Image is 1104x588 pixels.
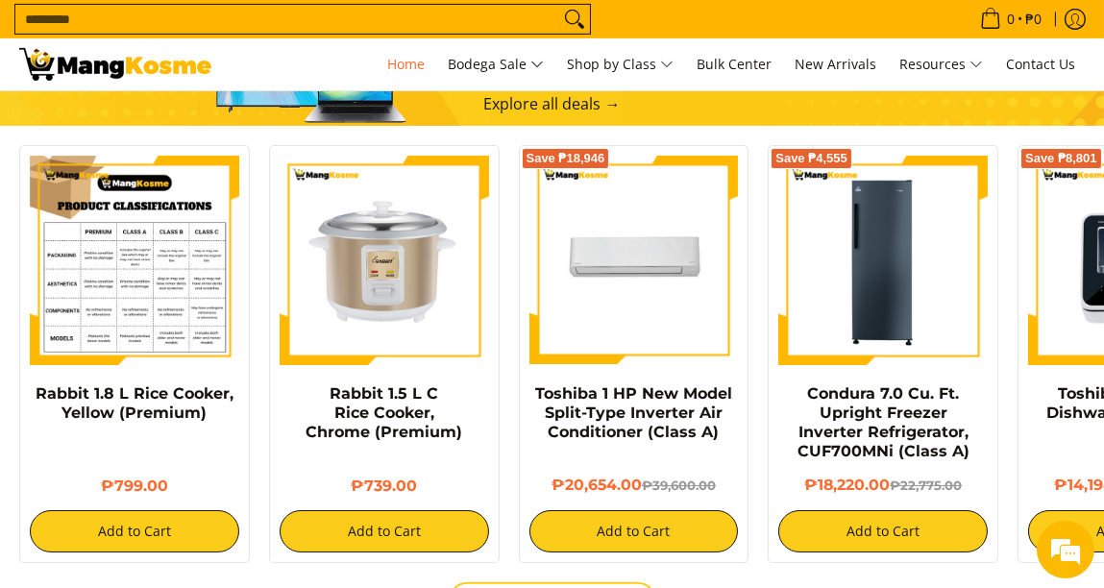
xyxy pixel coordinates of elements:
span: 0 [1004,12,1018,26]
img: Condura 7.0 Cu. Ft. Upright Freezer Inverter Refrigerator, CUF700MNi (Class A) [778,156,988,365]
span: Save ₱4,555 [775,153,847,164]
del: ₱39,600.00 [642,478,716,493]
a: New Arrivals [785,38,886,90]
span: Save ₱8,801 [1025,153,1097,164]
span: ₱0 [1022,12,1044,26]
a: Contact Us [996,38,1085,90]
button: Add to Cart [778,510,988,552]
a: Explore all deals → [484,93,621,114]
button: Add to Cart [280,510,489,552]
span: • [974,9,1047,30]
a: Bulk Center [687,38,781,90]
nav: Main Menu [231,38,1085,90]
a: Condura 7.0 Cu. Ft. Upright Freezer Inverter Refrigerator, CUF700MNi (Class A) [797,384,969,460]
span: Contact Us [1006,55,1075,73]
span: Home [387,55,425,73]
a: Bodega Sale [438,38,553,90]
a: Resources [890,38,993,90]
button: Add to Cart [529,510,739,552]
h6: ₱18,220.00 [778,476,988,496]
button: Search [559,5,590,34]
a: Home [378,38,434,90]
a: Rabbit 1.5 L C Rice Cooker, Chrome (Premium) [306,384,462,441]
img: Mang Kosme: Your Home Appliances Warehouse Sale Partner! [19,48,211,81]
span: Shop by Class [567,53,674,77]
del: ₱22,775.00 [890,478,962,493]
span: Save ₱18,946 [527,153,605,164]
h6: ₱799.00 [30,477,239,496]
span: Bodega Sale [448,53,544,77]
span: Resources [899,53,983,77]
a: Toshiba 1 HP New Model Split-Type Inverter Air Conditioner (Class A) [535,384,732,441]
span: New Arrivals [795,55,876,73]
a: Rabbit 1.8 L Rice Cooker, Yellow (Premium) [36,384,233,422]
img: Rabbit 1.8 L Rice Cooker, Yellow (Premium) - 0 [30,156,239,365]
button: Add to Cart [30,510,239,552]
a: Shop by Class [557,38,683,90]
h6: ₱739.00 [280,477,489,496]
h6: ₱20,654.00 [529,476,739,496]
img: Toshiba 1 HP New Model Split-Type Inverter Air Conditioner (Class A) [529,156,739,365]
img: https://mangkosme.com/products/rabbit-1-5-l-c-rice-cooker-chrome-class-a [280,156,489,365]
span: Bulk Center [697,55,772,73]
